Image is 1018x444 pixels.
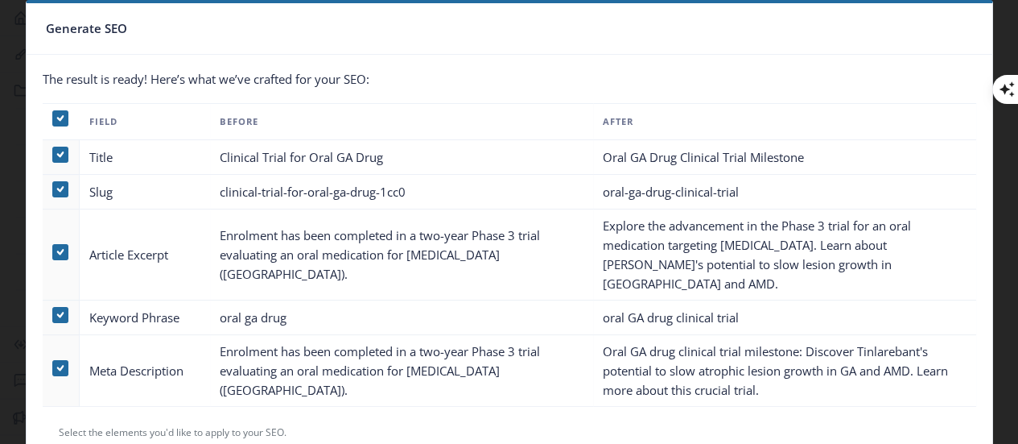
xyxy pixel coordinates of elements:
th: Field [80,103,210,140]
td: Clinical Trial for Oral GA Drug [210,140,593,175]
td: Title [80,140,210,175]
td: Meta Description [80,335,210,407]
td: Enrolment has been completed in a two-year Phase 3 trial evaluating an oral medication for [MEDIC... [210,335,593,407]
td: Oral GA Drug Clinical Trial Milestone [593,140,976,175]
th: Before [210,103,593,140]
td: Article Excerpt [80,210,210,301]
td: Keyword Phrase [80,301,210,335]
span: Generate SEO [46,16,127,41]
td: oral GA drug clinical trial [593,301,976,335]
td: Oral GA drug clinical trial milestone: Discover Tinlarebant's potential to slow atrophic lesion g... [593,335,976,407]
th: After [593,103,976,140]
td: Enrolment has been completed in a two-year Phase 3 trial evaluating an oral medication for [MEDIC... [210,210,593,301]
span: Select the elements you'd like to apply to your SEO. [59,425,286,439]
td: clinical-trial-for-oral-ga-drug-1cc0 [210,175,593,210]
td: oral-ga-drug-clinical-trial [593,175,976,210]
span: The result is ready! Here’s what we’ve crafted for your SEO: [43,71,369,87]
td: Explore the advancement in the Phase 3 trial for an oral medication targeting [MEDICAL_DATA]. Lea... [593,210,976,301]
td: Slug [80,175,210,210]
td: oral ga drug [210,301,593,335]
